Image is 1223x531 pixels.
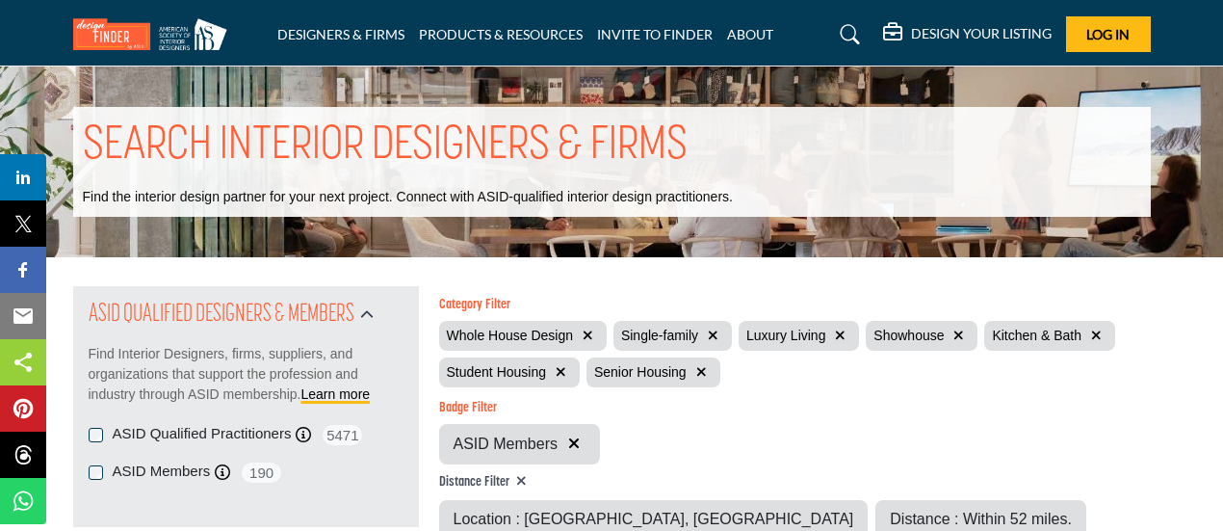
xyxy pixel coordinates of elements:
[992,328,1081,343] span: Kitchen & Bath
[89,344,403,405] p: Find Interior Designers, firms, suppliers, and organizations that support the profession and indu...
[240,461,283,485] span: 190
[73,18,237,50] img: Site Logo
[321,423,364,447] span: 5471
[454,511,854,527] span: Location : [GEOGRAPHIC_DATA], [GEOGRAPHIC_DATA]
[419,26,583,42] a: PRODUCTS & RESOURCES
[883,23,1052,46] div: DESIGN YOUR LISTING
[873,328,944,343] span: Showhouse
[89,428,103,442] input: ASID Qualified Practitioners checkbox
[890,511,1072,527] span: Distance : Within 52 miles.
[447,364,547,380] span: Student Housing
[594,364,687,380] span: Senior Housing
[821,19,872,50] a: Search
[727,26,773,42] a: ABOUT
[113,423,292,445] label: ASID Qualified Practitioners
[597,26,713,42] a: INVITE TO FINDER
[1086,26,1130,42] span: Log In
[1066,16,1151,52] button: Log In
[89,465,103,480] input: ASID Members checkbox
[277,26,404,42] a: DESIGNERS & FIRMS
[439,474,1086,491] h4: Distance Filter
[301,386,371,402] a: Learn more
[746,328,826,343] span: Luxury Living
[439,298,1151,314] h6: Category Filter
[89,298,354,332] h2: ASID QUALIFIED DESIGNERS & MEMBERS
[113,461,211,483] label: ASID Members
[83,188,733,207] p: Find the interior design partner for your next project. Connect with ASID-qualified interior desi...
[454,433,558,456] span: ASID Members
[83,117,688,176] h1: SEARCH INTERIOR DESIGNERS & FIRMS
[447,328,574,343] span: Whole House Design
[621,328,698,343] span: Single-family
[911,25,1052,42] h5: DESIGN YOUR LISTING
[439,401,600,417] h6: Badge Filter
